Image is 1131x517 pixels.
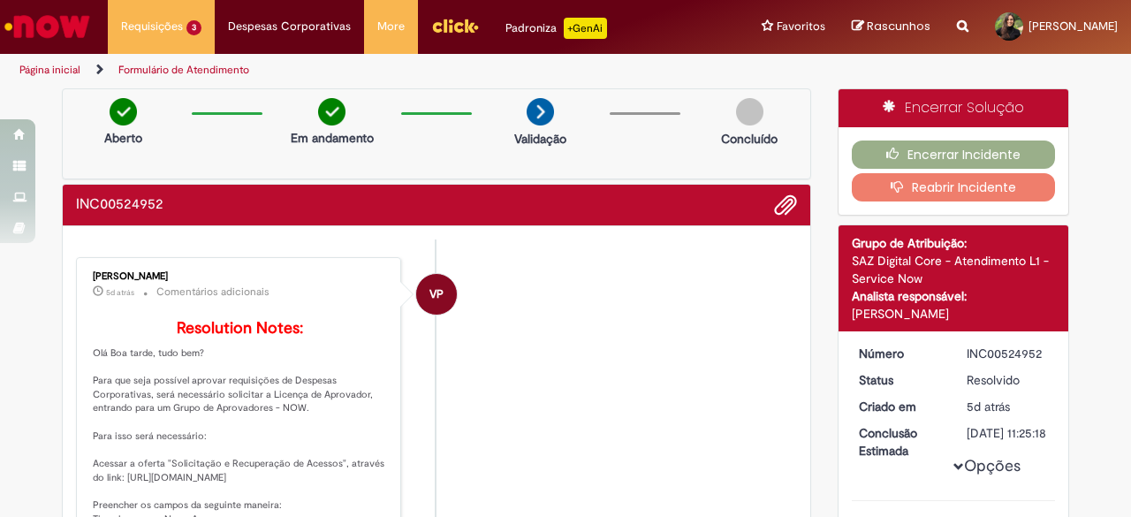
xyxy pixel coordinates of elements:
[967,371,1049,389] div: Resolvido
[431,12,479,39] img: click_logo_yellow_360x200.png
[186,20,201,35] span: 3
[514,130,566,148] p: Validação
[177,318,303,338] b: Resolution Notes:
[967,399,1010,414] time: 25/09/2025 09:25:18
[156,285,269,300] small: Comentários adicionais
[377,18,405,35] span: More
[967,399,1010,414] span: 5d atrás
[852,141,1056,169] button: Encerrar Incidente
[736,98,763,125] img: img-circle-grey.png
[852,234,1056,252] div: Grupo de Atribuição:
[2,9,93,44] img: ServiceNow
[774,194,797,217] button: Adicionar anexos
[867,18,930,34] span: Rascunhos
[967,345,1049,362] div: INC00524952
[291,129,374,147] p: Em andamento
[1029,19,1118,34] span: [PERSON_NAME]
[839,89,1069,127] div: Encerrar Solução
[121,18,183,35] span: Requisições
[852,252,1056,287] div: SAZ Digital Core - Atendimento L1 - Service Now
[416,274,457,315] div: Victor Pasqual
[846,371,954,389] dt: Status
[429,273,444,316] span: VP
[106,287,134,298] span: 5d atrás
[846,424,954,460] dt: Conclusão Estimada
[19,63,80,77] a: Página inicial
[228,18,351,35] span: Despesas Corporativas
[93,271,387,282] div: [PERSON_NAME]
[846,398,954,415] dt: Criado em
[852,287,1056,305] div: Analista responsável:
[564,18,607,39] p: +GenAi
[846,345,954,362] dt: Número
[110,98,137,125] img: check-circle-green.png
[777,18,825,35] span: Favoritos
[967,424,1049,442] div: [DATE] 11:25:18
[318,98,345,125] img: check-circle-green.png
[967,398,1049,415] div: 25/09/2025 09:25:18
[118,63,249,77] a: Formulário de Atendimento
[76,197,163,213] h2: INC00524952 Histórico de tíquete
[527,98,554,125] img: arrow-next.png
[852,305,1056,323] div: [PERSON_NAME]
[721,130,778,148] p: Concluído
[13,54,740,87] ul: Trilhas de página
[852,19,930,35] a: Rascunhos
[852,173,1056,201] button: Reabrir Incidente
[505,18,607,39] div: Padroniza
[106,287,134,298] time: 25/09/2025 11:51:13
[104,129,142,147] p: Aberto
